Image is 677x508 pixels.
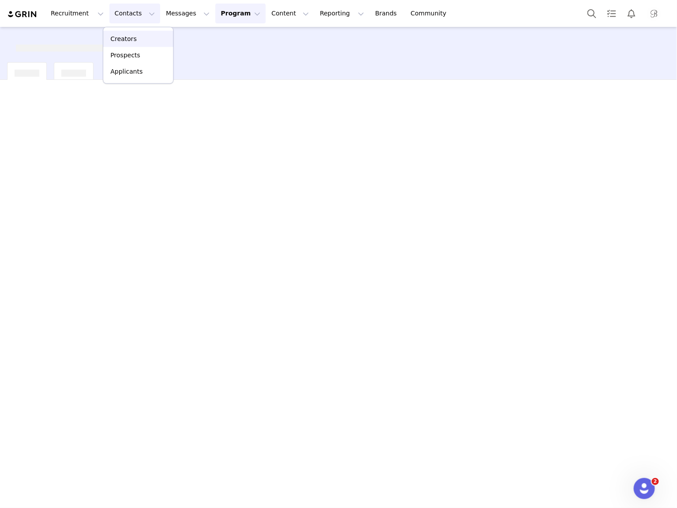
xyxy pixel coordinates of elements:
button: Messages [161,4,215,23]
button: Search [582,4,602,23]
p: Prospects [110,51,140,60]
button: Contacts [109,4,160,23]
button: Notifications [622,4,641,23]
button: Reporting [315,4,369,23]
button: Recruitment [45,4,109,23]
p: Creators [110,34,137,44]
iframe: Intercom live chat [634,478,655,499]
a: Brands [370,4,405,23]
div: [object Object] [61,63,86,77]
a: Tasks [602,4,621,23]
img: ed430834-0afb-4835-9c8f-03c24c0091c7.jpg [647,7,661,21]
a: Community [406,4,456,23]
p: Applicants [110,67,143,76]
span: 2 [652,478,659,485]
button: Program [215,4,266,23]
button: Content [266,4,314,23]
div: [object Object] [16,37,108,52]
div: [object Object] [15,63,39,77]
img: grin logo [7,10,38,19]
button: Profile [642,7,670,21]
